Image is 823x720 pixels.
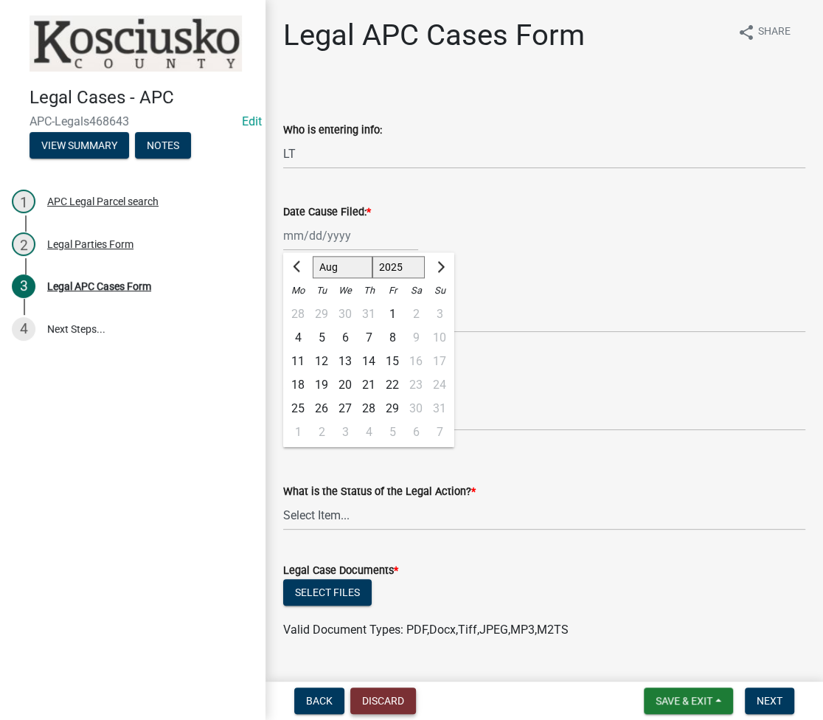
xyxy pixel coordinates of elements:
[12,317,35,341] div: 4
[310,373,333,397] div: 19
[286,420,310,444] div: 1
[381,373,404,397] div: Friday, August 22, 2025
[404,279,428,302] div: Sa
[310,350,333,373] div: Tuesday, August 12, 2025
[333,302,357,326] div: Wednesday, July 30, 2025
[286,373,310,397] div: Monday, August 18, 2025
[29,132,129,159] button: View Summary
[333,326,357,350] div: Wednesday, August 6, 2025
[310,326,333,350] div: 5
[333,302,357,326] div: 30
[286,302,310,326] div: Monday, July 28, 2025
[283,18,585,53] h1: Legal APC Cases Form
[333,279,357,302] div: We
[310,326,333,350] div: Tuesday, August 5, 2025
[357,397,381,420] div: 28
[242,114,262,128] a: Edit
[283,207,371,218] label: Date Cause Filed:
[381,302,404,326] div: 1
[310,373,333,397] div: Tuesday, August 19, 2025
[283,623,569,637] span: Valid Document Types: PDF,Docx,Tiff,JPEG,MP3,M2TS
[310,397,333,420] div: Tuesday, August 26, 2025
[47,281,151,291] div: Legal APC Cases Form
[310,397,333,420] div: 26
[757,695,782,707] span: Next
[29,140,129,152] wm-modal-confirm: Summary
[357,420,381,444] div: 4
[286,420,310,444] div: Monday, September 1, 2025
[350,688,416,714] button: Discard
[656,695,712,707] span: Save & Exit
[333,326,357,350] div: 6
[286,302,310,326] div: 28
[29,114,236,128] span: APC-Legals468643
[135,132,191,159] button: Notes
[283,487,476,497] label: What is the Status of the Legal Action?
[47,196,159,207] div: APC Legal Parcel search
[333,373,357,397] div: 20
[286,350,310,373] div: 11
[286,279,310,302] div: Mo
[372,256,426,278] select: Select year
[47,239,133,249] div: Legal Parties Form
[428,279,451,302] div: Su
[726,18,802,46] button: shareShare
[286,326,310,350] div: Monday, August 4, 2025
[242,114,262,128] wm-modal-confirm: Edit Application Number
[357,420,381,444] div: Thursday, September 4, 2025
[289,255,307,279] button: Previous month
[357,373,381,397] div: Thursday, August 21, 2025
[333,350,357,373] div: Wednesday, August 13, 2025
[333,420,357,444] div: Wednesday, September 3, 2025
[310,420,333,444] div: 2
[381,326,404,350] div: Friday, August 8, 2025
[381,397,404,420] div: 29
[286,373,310,397] div: 18
[381,420,404,444] div: Friday, September 5, 2025
[135,140,191,152] wm-modal-confirm: Notes
[333,397,357,420] div: Wednesday, August 27, 2025
[357,302,381,326] div: 31
[357,302,381,326] div: Thursday, July 31, 2025
[357,350,381,373] div: 14
[333,350,357,373] div: 13
[12,274,35,298] div: 3
[381,350,404,373] div: Friday, August 15, 2025
[357,326,381,350] div: 7
[310,279,333,302] div: Tu
[283,579,372,606] button: Select files
[745,688,794,714] button: Next
[381,302,404,326] div: Friday, August 1, 2025
[381,397,404,420] div: Friday, August 29, 2025
[29,87,254,108] h4: Legal Cases - APC
[310,302,333,326] div: Tuesday, July 29, 2025
[29,15,242,72] img: Kosciusko County, Indiana
[644,688,733,714] button: Save & Exit
[310,350,333,373] div: 12
[313,256,372,278] select: Select month
[333,373,357,397] div: Wednesday, August 20, 2025
[310,420,333,444] div: Tuesday, September 2, 2025
[12,190,35,213] div: 1
[286,350,310,373] div: Monday, August 11, 2025
[333,420,357,444] div: 3
[381,350,404,373] div: 15
[283,221,418,251] input: mm/dd/yyyy
[357,373,381,397] div: 21
[12,232,35,256] div: 2
[286,397,310,420] div: 25
[381,373,404,397] div: 22
[381,326,404,350] div: 8
[381,279,404,302] div: Fr
[310,302,333,326] div: 29
[333,397,357,420] div: 27
[431,255,448,279] button: Next month
[381,420,404,444] div: 5
[286,326,310,350] div: 4
[357,279,381,302] div: Th
[306,695,333,707] span: Back
[737,24,755,41] i: share
[357,397,381,420] div: Thursday, August 28, 2025
[357,326,381,350] div: Thursday, August 7, 2025
[283,125,382,136] label: Who is entering info:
